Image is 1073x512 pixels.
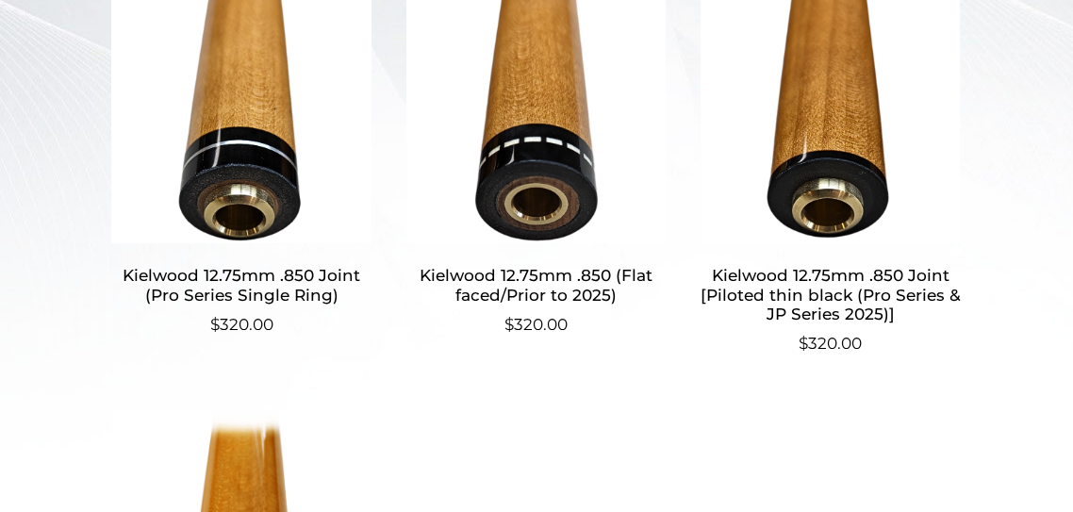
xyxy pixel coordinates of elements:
span: $ [504,315,514,334]
h2: Kielwood 12.75mm .850 Joint [Piloted thin black (Pro Series & JP Series 2025)] [700,258,962,332]
bdi: 320.00 [799,334,862,353]
h2: Kielwood 12.75mm .850 Joint (Pro Series Single Ring) [110,258,372,313]
h2: Kielwood 12.75mm .850 (Flat faced/Prior to 2025) [404,258,667,313]
span: $ [209,315,219,334]
bdi: 320.00 [209,315,272,334]
span: $ [799,334,808,353]
bdi: 320.00 [504,315,568,334]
